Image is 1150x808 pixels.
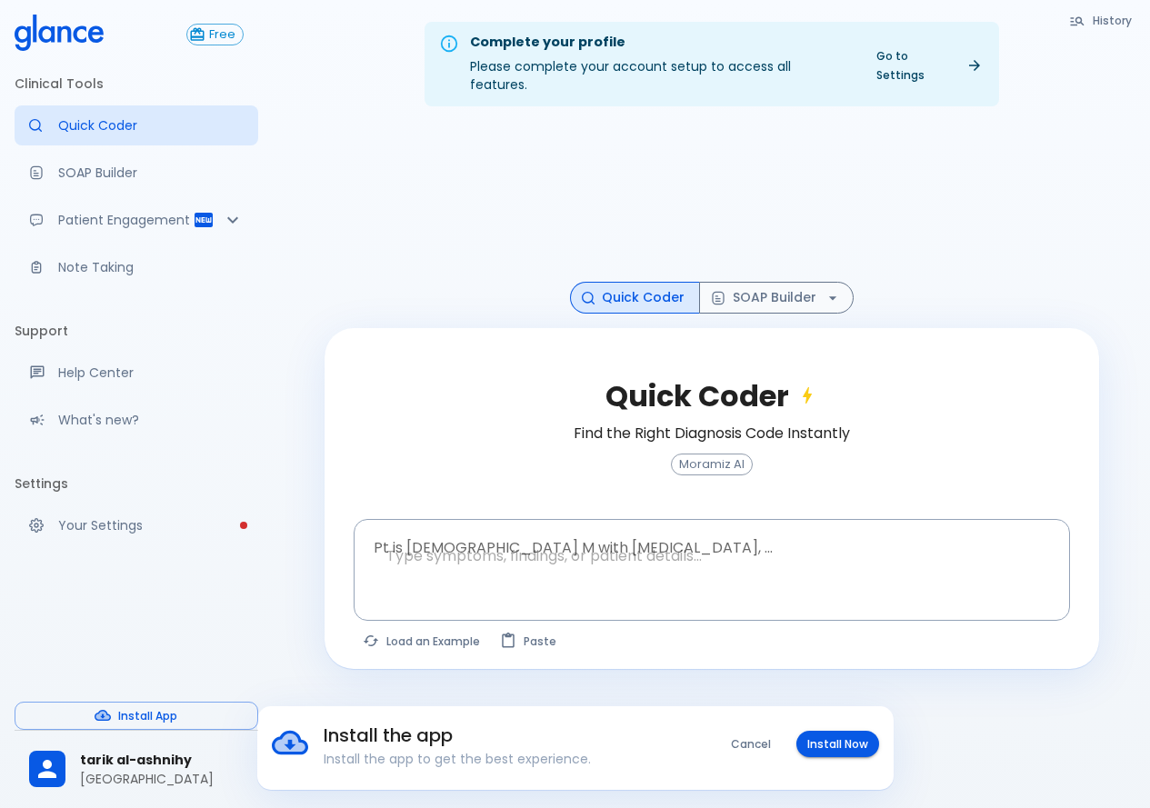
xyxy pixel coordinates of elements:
button: Cancel [720,731,782,757]
button: Paste from clipboard [491,628,567,654]
p: Note Taking [58,258,244,276]
a: Please complete account setup [15,505,258,545]
button: Install Now [796,731,879,757]
button: History [1060,7,1143,34]
span: Free [202,28,243,42]
button: Install App [15,702,258,730]
p: [GEOGRAPHIC_DATA] [80,770,244,788]
div: tarik al-ashnihy[GEOGRAPHIC_DATA] [15,738,258,801]
h6: Find the Right Diagnosis Code Instantly [574,421,850,446]
a: Get help from our support team [15,353,258,393]
div: Please complete your account setup to access all features. [470,27,851,101]
div: Recent updates and feature releases [15,400,258,440]
div: Patient Reports & Referrals [15,200,258,240]
p: SOAP Builder [58,164,244,182]
h2: Quick Coder [605,379,818,414]
a: Go to Settings [865,43,992,88]
button: Load a random example [354,628,491,654]
p: Help Center [58,364,244,382]
span: tarik al-ashnihy [80,751,244,770]
button: Free [186,24,244,45]
button: Quick Coder [570,282,700,314]
a: Advanced note-taking [15,247,258,287]
h6: Install the app [324,721,672,750]
span: Moramiz AI [672,458,752,472]
div: Complete your profile [470,33,851,53]
button: SOAP Builder [699,282,854,314]
li: Settings [15,462,258,505]
a: Docugen: Compose a clinical documentation in seconds [15,153,258,193]
p: Your Settings [58,516,244,534]
a: Moramiz: Find ICD10AM codes instantly [15,105,258,145]
li: Clinical Tools [15,62,258,105]
p: Patient Engagement [58,211,193,229]
li: Support [15,309,258,353]
a: Click to view or change your subscription [186,24,258,45]
p: What's new? [58,411,244,429]
p: Quick Coder [58,116,244,135]
p: Install the app to get the best experience. [324,750,672,768]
